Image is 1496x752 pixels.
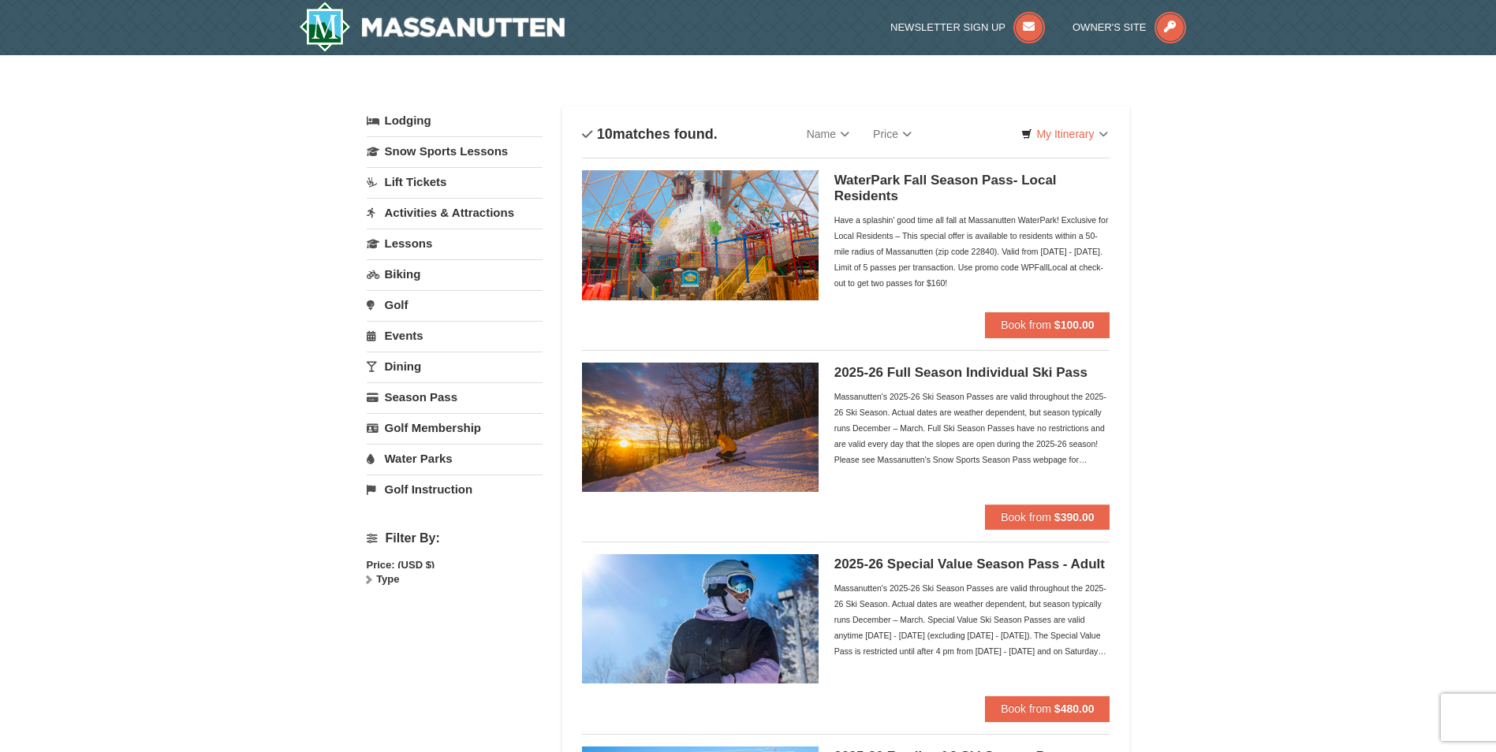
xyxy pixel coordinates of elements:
a: Golf Membership [367,413,543,442]
h4: Filter By: [367,531,543,545]
button: Book from $390.00 [985,504,1110,530]
a: Massanutten Resort [299,2,565,52]
a: Lodging [367,106,543,135]
a: Price [861,118,923,150]
a: Newsletter Sign Up [890,21,1045,33]
a: Lift Tickets [367,167,543,196]
a: Season Pass [367,382,543,411]
a: Golf [367,290,543,319]
a: My Itinerary [1011,122,1117,146]
a: Golf Instruction [367,475,543,504]
strong: Type [376,573,399,585]
span: Book from [1001,511,1051,523]
a: Water Parks [367,444,543,473]
a: Lessons [367,229,543,258]
a: Biking [367,259,543,289]
h5: 2025-26 Special Value Season Pass - Adult [834,557,1110,572]
button: Book from $100.00 [985,312,1110,337]
a: Snow Sports Lessons [367,136,543,166]
a: Activities & Attractions [367,198,543,227]
img: 6619937-198-dda1df27.jpg [582,554,819,683]
span: Owner's Site [1073,21,1147,33]
strong: $100.00 [1054,318,1095,331]
img: 6619937-208-2295c65e.jpg [582,363,819,492]
span: Book from [1001,318,1051,331]
a: Dining [367,352,543,381]
strong: Price: (USD $) [367,559,435,571]
a: Events [367,321,543,350]
h5: 2025-26 Full Season Individual Ski Pass [834,365,1110,381]
span: Newsletter Sign Up [890,21,1005,33]
img: 6619937-212-8c750e5f.jpg [582,170,819,300]
h5: WaterPark Fall Season Pass- Local Residents [834,173,1110,204]
img: Massanutten Resort Logo [299,2,565,52]
button: Book from $480.00 [985,696,1110,721]
div: Have a splashin' good time all fall at Massanutten WaterPark! Exclusive for Local Residents – Thi... [834,212,1110,291]
strong: $480.00 [1054,702,1095,715]
strong: $390.00 [1054,511,1095,523]
span: Book from [1001,702,1051,715]
div: Massanutten's 2025-26 Ski Season Passes are valid throughout the 2025-26 Ski Season. Actual dates... [834,580,1110,659]
a: Name [795,118,861,150]
a: Owner's Site [1073,21,1186,33]
div: Massanutten's 2025-26 Ski Season Passes are valid throughout the 2025-26 Ski Season. Actual dates... [834,389,1110,467]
